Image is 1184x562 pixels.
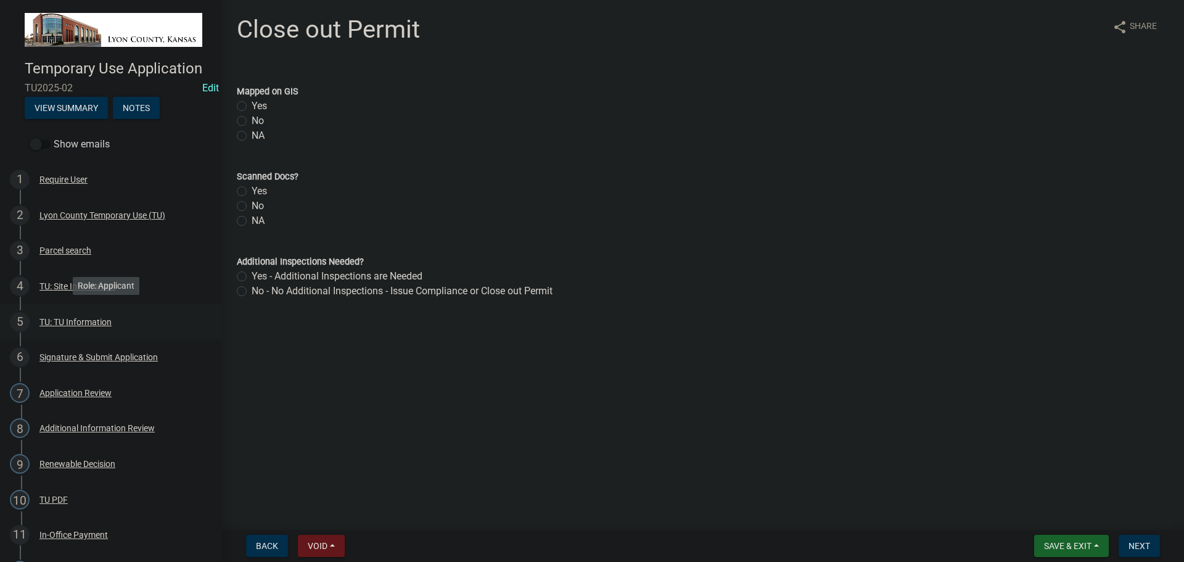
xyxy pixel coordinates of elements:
[1119,535,1160,557] button: Next
[39,424,155,432] div: Additional Information Review
[10,383,30,403] div: 7
[25,104,108,114] wm-modal-confirm: Summary
[298,535,345,557] button: Void
[308,541,327,551] span: Void
[1034,535,1109,557] button: Save & Exit
[10,276,30,296] div: 4
[202,82,219,94] wm-modal-confirm: Edit Application Number
[202,82,219,94] a: Edit
[10,347,30,367] div: 6
[39,211,165,220] div: Lyon County Temporary Use (TU)
[39,318,112,326] div: TU: TU Information
[10,525,30,545] div: 11
[10,454,30,474] div: 9
[252,114,264,128] label: No
[39,460,115,468] div: Renewable Decision
[39,282,115,291] div: TU: Site Information
[10,418,30,438] div: 8
[113,104,160,114] wm-modal-confirm: Notes
[39,531,108,539] div: In-Office Payment
[39,353,158,362] div: Signature & Submit Application
[10,205,30,225] div: 2
[39,495,68,504] div: TU PDF
[39,246,91,255] div: Parcel search
[1044,541,1091,551] span: Save & Exit
[73,277,139,295] div: Role: Applicant
[10,312,30,332] div: 5
[237,258,364,267] label: Additional Inspections Needed?
[252,99,267,114] label: Yes
[237,173,298,181] label: Scanned Docs?
[10,170,30,189] div: 1
[252,213,265,228] label: NA
[252,269,422,284] label: Yes - Additional Inspections are Needed
[10,490,30,510] div: 10
[1130,20,1157,35] span: Share
[39,389,112,397] div: Application Review
[25,60,212,78] h4: Temporary Use Application
[39,175,88,184] div: Require User
[25,13,202,47] img: Lyon County, Kansas
[1112,20,1127,35] i: share
[256,541,278,551] span: Back
[30,137,110,152] label: Show emails
[1128,541,1150,551] span: Next
[237,15,420,44] h1: Close out Permit
[113,97,160,119] button: Notes
[252,128,265,143] label: NA
[10,241,30,260] div: 3
[252,284,553,299] label: No - No Additional Inspections - Issue Compliance or Close out Permit
[1103,15,1167,39] button: shareShare
[25,97,108,119] button: View Summary
[252,184,267,199] label: Yes
[252,199,264,213] label: No
[246,535,288,557] button: Back
[237,88,298,96] label: Mapped on GIS
[25,82,197,94] span: TU2025-02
